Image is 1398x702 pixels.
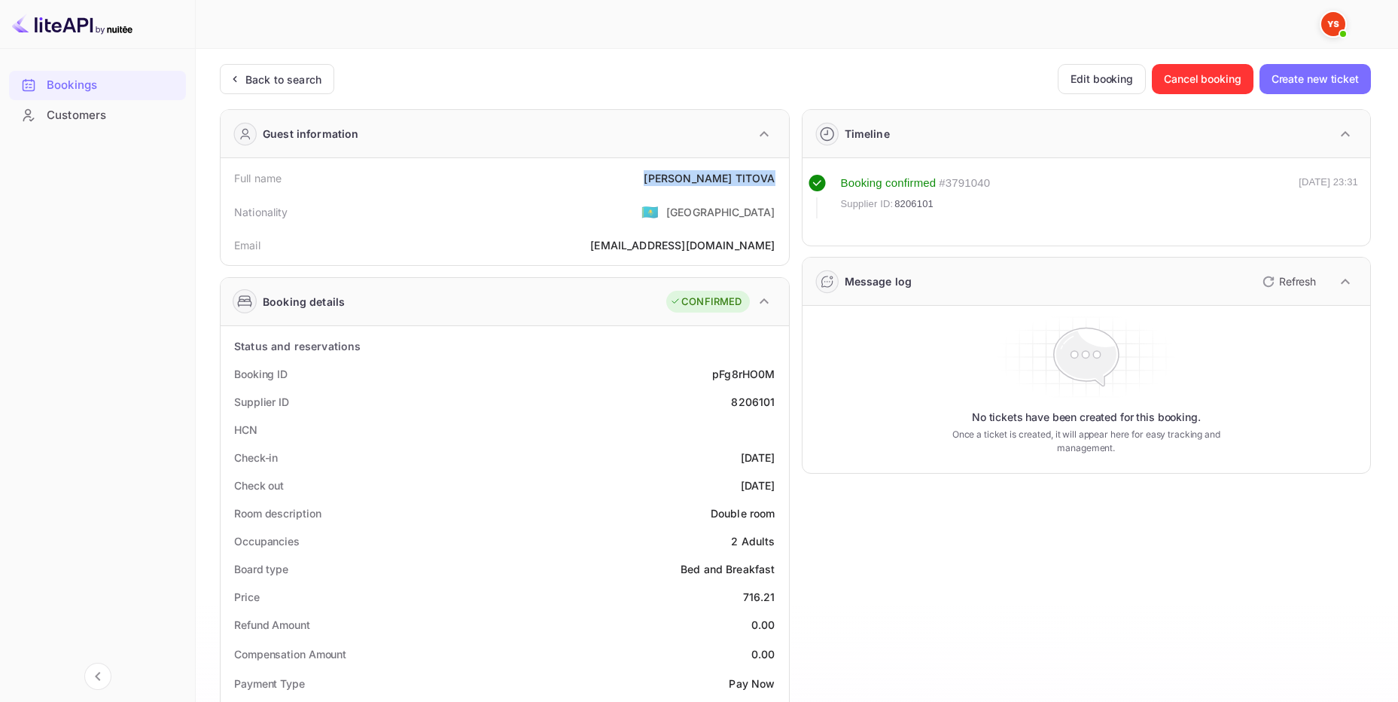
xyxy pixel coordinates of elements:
[731,394,775,410] div: 8206101
[47,107,178,124] div: Customers
[234,617,310,633] div: Refund Amount
[234,561,288,577] div: Board type
[712,366,775,382] div: pFg8rHO0M
[234,646,346,662] div: Compensation Amount
[670,295,742,310] div: CONFIRMED
[666,204,775,220] div: [GEOGRAPHIC_DATA]
[972,410,1201,425] p: No tickets have been created for this booking.
[681,561,775,577] div: Bed and Breakfast
[234,237,260,253] div: Email
[234,204,288,220] div: Nationality
[729,676,775,691] div: Pay Now
[894,197,934,212] span: 8206101
[1253,270,1322,294] button: Refresh
[234,338,361,354] div: Status and reservations
[743,589,775,605] div: 716.21
[12,12,132,36] img: LiteAPI logo
[234,589,260,605] div: Price
[590,237,775,253] div: [EMAIL_ADDRESS][DOMAIN_NAME]
[234,533,300,549] div: Occupancies
[9,101,186,129] a: Customers
[84,663,111,690] button: Collapse navigation
[841,197,894,212] span: Supplier ID:
[9,71,186,100] div: Bookings
[1058,64,1146,94] button: Edit booking
[234,394,289,410] div: Supplier ID
[1259,64,1371,94] button: Create new ticket
[934,428,1239,455] p: Once a ticket is created, it will appear here for easy tracking and management.
[234,505,321,521] div: Room description
[939,175,990,192] div: # 3791040
[234,422,257,438] div: HCN
[741,450,775,465] div: [DATE]
[751,617,775,633] div: 0.00
[1279,273,1316,289] p: Refresh
[9,101,186,130] div: Customers
[641,198,659,225] span: United States
[1152,64,1253,94] button: Cancel booking
[711,505,775,521] div: Double room
[845,126,890,142] div: Timeline
[741,478,775,493] div: [DATE]
[644,170,775,186] div: [PERSON_NAME] TITOVA
[234,170,282,186] div: Full name
[234,676,305,691] div: Payment Type
[1299,175,1358,218] div: [DATE] 23:31
[234,366,288,382] div: Booking ID
[1321,12,1345,36] img: Yandex Support
[234,450,278,465] div: Check-in
[263,294,345,310] div: Booking details
[751,646,775,662] div: 0.00
[245,72,321,87] div: Back to search
[234,478,284,493] div: Check out
[263,126,359,142] div: Guest information
[9,71,186,99] a: Bookings
[731,533,775,549] div: 2 Adults
[845,273,912,289] div: Message log
[841,175,937,192] div: Booking confirmed
[47,77,178,94] div: Bookings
